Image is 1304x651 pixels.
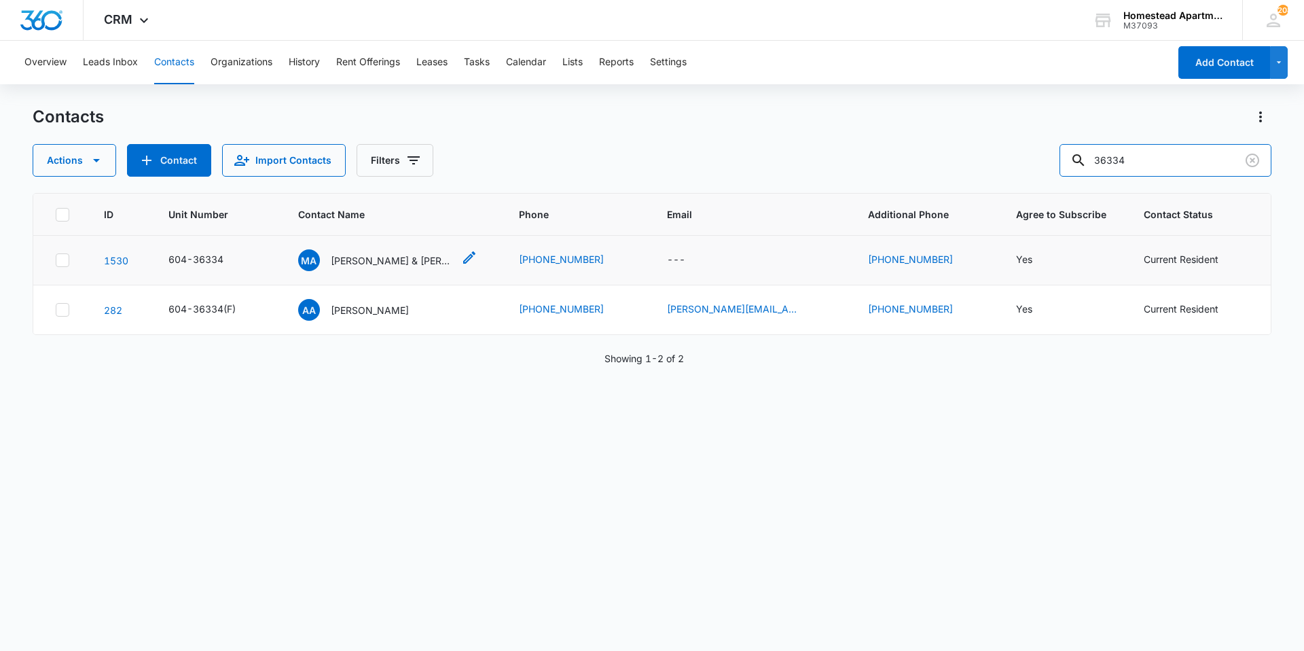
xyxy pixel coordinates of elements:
button: Actions [33,144,116,177]
button: Organizations [211,41,272,84]
button: Calendar [506,41,546,84]
h1: Contacts [33,107,104,127]
div: Phone - (970) 420-2014 - Select to Edit Field [519,252,628,268]
div: Contact Name - Andrea Arguello-Abramson - Select to Edit Field [298,299,433,321]
button: Contacts [154,41,194,84]
div: Contact Status - Current Resident - Select to Edit Field [1144,302,1243,318]
span: 208 [1278,5,1288,16]
div: notifications count [1278,5,1288,16]
div: account name [1123,10,1222,21]
span: Contact Status [1144,207,1229,222]
a: [PERSON_NAME][EMAIL_ADDRESS][PERSON_NAME][DOMAIN_NAME] [667,302,803,316]
span: CRM [104,12,132,27]
div: Email - - Select to Edit Field [667,252,710,268]
button: Actions [1250,106,1271,128]
button: Leads Inbox [83,41,138,84]
button: Tasks [464,41,490,84]
button: History [289,41,320,84]
div: 604-36334(F) [168,302,236,316]
div: Phone - (301) 351-2962 - Select to Edit Field [519,302,628,318]
a: [PHONE_NUMBER] [868,302,953,316]
button: Lists [562,41,583,84]
a: Navigate to contact details page for Andrea Arguello-Abramson [104,304,122,316]
p: Showing 1-2 of 2 [604,351,684,366]
button: Overview [24,41,67,84]
div: Current Resident [1144,302,1218,316]
div: Email - andrea.r.arguello@gmail.com - Select to Edit Field [667,302,827,318]
p: [PERSON_NAME] & [PERSON_NAME] [331,253,453,268]
button: Filters [357,144,433,177]
div: Current Resident [1144,252,1218,266]
div: Additional Phone - (314) 607-4538 - Select to Edit Field [868,302,977,318]
span: Contact Name [298,207,467,222]
a: [PHONE_NUMBER] [519,252,604,266]
a: [PHONE_NUMBER] [519,302,604,316]
button: Rent Offerings [336,41,400,84]
button: Settings [650,41,687,84]
div: --- [667,252,685,268]
a: [PHONE_NUMBER] [868,252,953,266]
span: Unit Number [168,207,266,222]
div: Agree to Subscribe - Yes - Select to Edit Field [1016,302,1057,318]
div: 604-36334 [168,252,223,266]
div: Additional Phone - (970) 817-1977 - Select to Edit Field [868,252,977,268]
div: account id [1123,21,1222,31]
button: Reports [599,41,634,84]
button: Leases [416,41,448,84]
span: MA [298,249,320,271]
button: Add Contact [127,144,211,177]
div: Yes [1016,252,1032,266]
a: Navigate to contact details page for Manuel Anchondo & Franchesca Anchondo [104,255,128,266]
button: Clear [1242,149,1263,171]
input: Search Contacts [1059,144,1271,177]
button: Add Contact [1178,46,1270,79]
span: AA [298,299,320,321]
span: Email [667,207,816,222]
div: Yes [1016,302,1032,316]
span: Phone [519,207,615,222]
div: Unit Number - 604-36334(F) - Select to Edit Field [168,302,260,318]
div: Contact Name - Manuel Anchondo & Franchesca Anchondo - Select to Edit Field [298,249,477,271]
span: Agree to Subscribe [1016,207,1112,222]
div: Unit Number - 604-36334 - Select to Edit Field [168,252,248,268]
div: Agree to Subscribe - Yes - Select to Edit Field [1016,252,1057,268]
div: Contact Status - Current Resident - Select to Edit Field [1144,252,1243,268]
button: Import Contacts [222,144,346,177]
span: Additional Phone [868,207,983,222]
span: ID [104,207,116,222]
p: [PERSON_NAME] [331,303,409,317]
